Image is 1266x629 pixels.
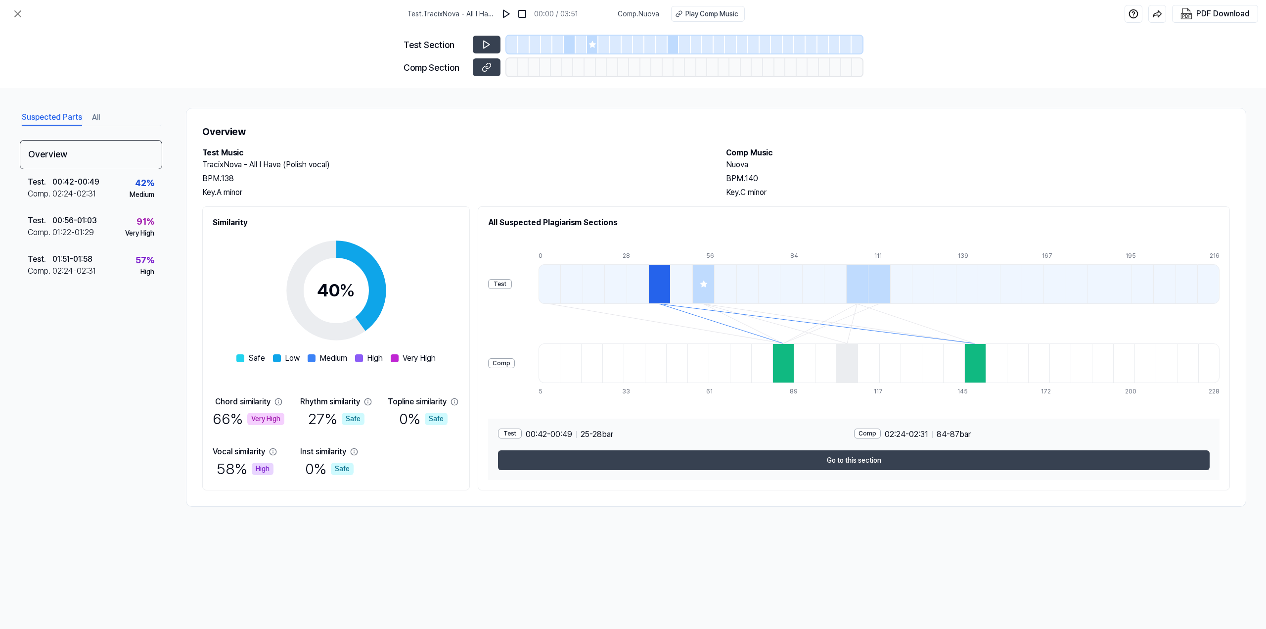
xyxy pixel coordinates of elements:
[790,387,811,396] div: 89
[937,429,971,440] span: 84 - 87 bar
[285,352,300,364] span: Low
[488,279,512,289] div: Test
[706,387,727,396] div: 61
[706,251,728,260] div: 56
[52,188,96,200] div: 02:24 - 02:31
[20,140,162,169] div: Overview
[726,159,1230,171] h2: Nuova
[622,387,643,396] div: 33
[52,215,97,227] div: 00:56 - 01:03
[539,387,560,396] div: 5
[1196,7,1250,20] div: PDF Download
[1209,387,1220,396] div: 228
[488,358,515,368] div: Comp
[1152,9,1162,19] img: share
[213,217,459,229] h2: Similarity
[92,110,100,126] button: All
[488,217,1220,229] h2: All Suspected Plagiarism Sections
[367,352,383,364] span: High
[854,429,881,438] div: Comp
[1041,387,1062,396] div: 172
[1126,251,1147,260] div: 195
[726,187,1230,198] div: Key. C minor
[407,9,495,19] span: Test . TracixNova - All I Have (Polish vocal)
[885,429,928,440] span: 02:24 - 02:31
[331,463,354,475] div: Safe
[140,267,154,277] div: High
[130,190,154,200] div: Medium
[135,176,154,190] div: 42 %
[874,387,895,396] div: 117
[1042,251,1064,260] div: 167
[28,188,52,200] div: Comp .
[125,228,154,239] div: Very High
[22,110,82,126] button: Suspected Parts
[726,173,1230,185] div: BPM. 140
[581,429,613,440] span: 25 - 28 bar
[1125,387,1146,396] div: 200
[623,251,644,260] div: 28
[305,458,354,480] div: 0 %
[213,446,265,458] div: Vocal similarity
[404,38,467,51] div: Test Section
[498,429,522,438] div: Test
[685,9,738,19] div: Play Comp Music
[248,352,265,364] span: Safe
[342,413,364,425] div: Safe
[958,251,980,260] div: 139
[1210,251,1220,260] div: 216
[339,280,355,301] span: %
[52,176,99,188] div: 00:42 - 00:49
[404,61,467,74] div: Comp Section
[539,251,560,260] div: 0
[1180,8,1192,20] img: PDF Download
[202,147,706,159] h2: Test Music
[300,396,360,408] div: Rhythm similarity
[317,277,355,304] div: 40
[517,9,527,19] img: stop
[28,253,52,265] div: Test .
[534,9,578,19] div: 00:00 / 03:51
[403,352,436,364] span: Very High
[202,187,706,198] div: Key. A minor
[28,265,52,277] div: Comp .
[388,396,447,408] div: Topline similarity
[28,227,52,239] div: Comp .
[399,408,448,430] div: 0 %
[957,387,979,396] div: 145
[319,352,347,364] span: Medium
[202,124,1230,139] h1: Overview
[425,413,448,425] div: Safe
[136,215,154,228] div: 91 %
[213,408,284,430] div: 66 %
[498,450,1210,470] button: Go to this section
[247,413,284,425] div: Very High
[790,251,812,260] div: 84
[526,429,572,440] span: 00:42 - 00:49
[215,396,271,408] div: Chord similarity
[252,463,273,475] div: High
[874,251,896,260] div: 111
[217,458,273,480] div: 58 %
[52,253,92,265] div: 01:51 - 01:58
[202,173,706,185] div: BPM. 138
[28,215,52,227] div: Test .
[1178,5,1252,22] button: PDF Download
[52,227,94,239] div: 01:22 - 01:29
[300,446,346,458] div: Inst similarity
[726,147,1230,159] h2: Comp Music
[618,9,659,19] span: Comp . Nuova
[1129,9,1138,19] img: help
[308,408,364,430] div: 27 %
[501,9,511,19] img: play
[671,6,745,22] button: Play Comp Music
[52,265,96,277] div: 02:24 - 02:31
[202,159,706,171] h2: TracixNova - All I Have (Polish vocal)
[136,253,154,267] div: 57 %
[28,176,52,188] div: Test .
